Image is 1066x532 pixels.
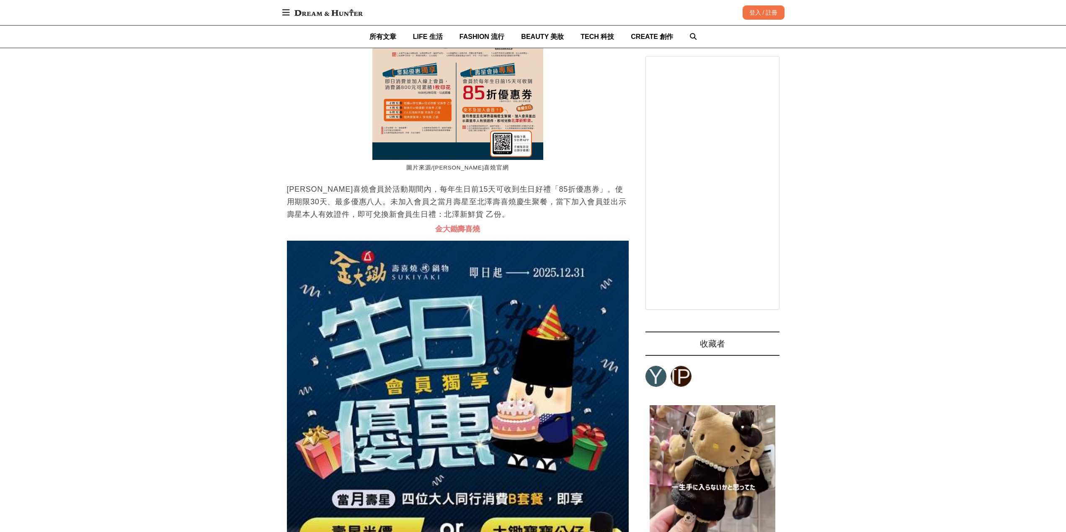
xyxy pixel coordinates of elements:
[413,33,443,40] span: LIFE 生活
[645,366,666,387] a: Y
[459,26,505,48] a: FASHION 流行
[631,26,673,48] a: CREATE 創作
[372,160,543,176] figcaption: 圖片來源/[PERSON_NAME]喜燒官網
[743,5,785,20] div: 登入 / 註冊
[521,33,564,40] span: BEAUTY 美妝
[581,33,614,40] span: TECH 科技
[459,33,505,40] span: FASHION 流行
[413,26,443,48] a: LIFE 生活
[521,26,564,48] a: BEAUTY 美妝
[581,26,614,48] a: TECH 科技
[369,26,396,48] a: 所有文章
[290,5,367,20] img: Dream & Hunter
[700,339,725,348] span: 收藏者
[287,183,629,221] p: [PERSON_NAME]喜燒會員於活動期間內，每年生日前15天可收到生日好禮「85折優惠券」。使用期限30天、最多優惠八人。未加入會員之當月壽星至北澤壽喜燒慶生聚餐，當下加入會員並出示壽星本人...
[671,366,692,387] a: [PERSON_NAME]
[631,33,673,40] span: CREATE 創作
[435,225,480,233] span: 金大鋤壽喜燒
[369,33,396,40] span: 所有文章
